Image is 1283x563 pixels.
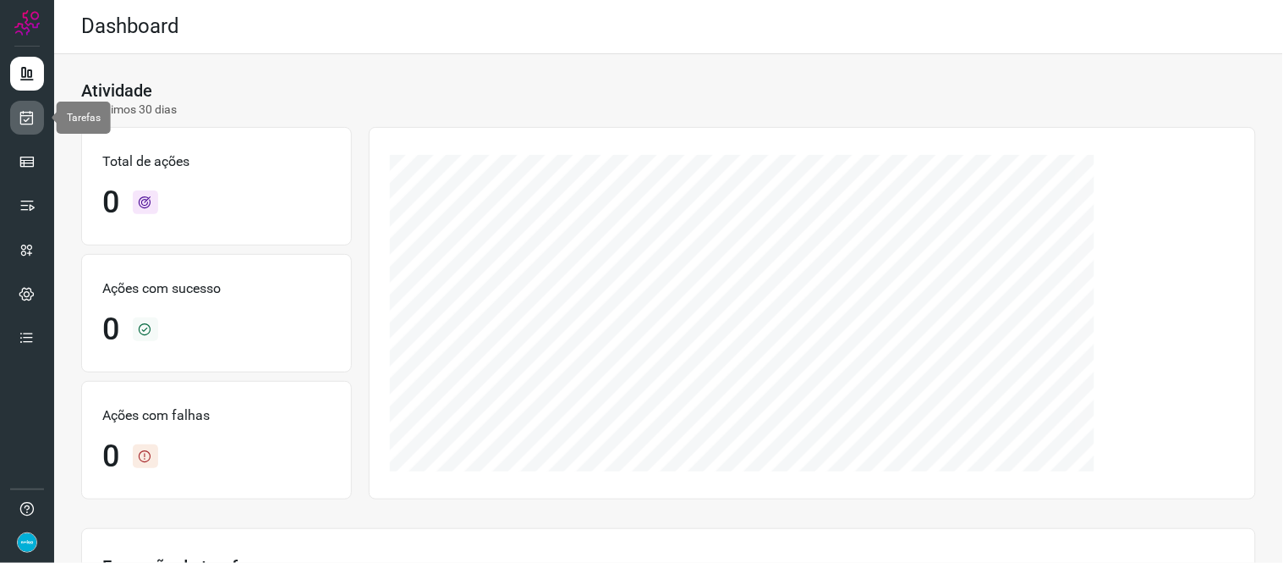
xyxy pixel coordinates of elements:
[81,14,179,39] h2: Dashboard
[17,533,37,553] img: 86fc21c22a90fb4bae6cb495ded7e8f6.png
[14,10,40,36] img: Logo
[102,406,331,426] p: Ações com falhas
[102,279,331,299] p: Ações com sucesso
[102,185,119,221] h1: 0
[81,80,152,101] h3: Atividade
[67,112,101,124] span: Tarefas
[102,439,119,475] h1: 0
[102,312,119,348] h1: 0
[81,101,177,119] p: Últimos 30 dias
[102,152,331,172] p: Total de ações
